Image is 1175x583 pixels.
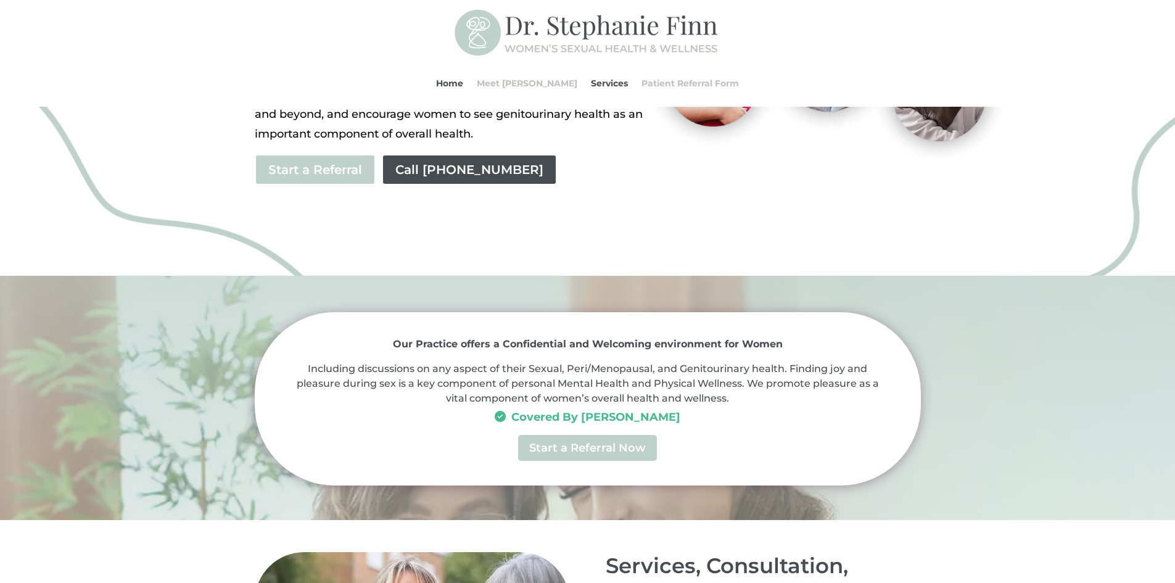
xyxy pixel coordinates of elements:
h3: Covered By [PERSON_NAME] [292,405,884,429]
p: Including discussions on any aspect of their Sexual, Peri/Menopausal, and Genitourinary health. F... [292,362,884,405]
a: Start a Referral [255,154,376,185]
a: Home [436,60,463,107]
a: Meet [PERSON_NAME] [477,60,577,107]
a: Services [591,60,628,107]
a: Call [PHONE_NUMBER] [382,154,557,185]
a: Patient Referral Form [641,60,739,107]
strong: Our Practice offers a Confidential and Welcoming environment for Women [393,338,783,350]
a: Start a Referral Now [518,435,657,460]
